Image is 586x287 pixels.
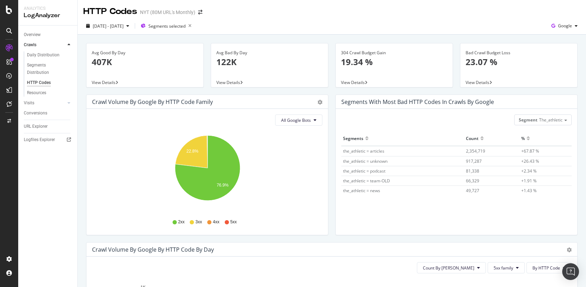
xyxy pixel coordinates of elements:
a: Overview [24,31,72,38]
div: Avg Bad By Day [216,50,323,56]
span: View Details [92,79,116,85]
span: The_athletic [539,117,563,123]
div: Avg Good By Day [92,50,198,56]
a: Logfiles Explorer [24,136,72,143]
div: Overview [24,31,41,38]
button: Google [549,20,580,31]
span: +2.34 % [521,168,537,174]
div: Crawl Volume by google by HTTP Code by Day [92,246,214,253]
span: Count By Day [423,265,474,271]
span: 5xx [230,219,237,225]
span: the_athletic = podcast [343,168,385,174]
span: +26.43 % [521,158,539,164]
p: 122K [216,56,323,68]
p: 23.07 % [466,56,572,68]
div: Open Intercom Messenger [562,263,579,280]
span: View Details [216,79,240,85]
div: Segments [343,133,363,144]
span: +1.43 % [521,188,537,194]
span: View Details [341,79,365,85]
svg: A chart. [92,131,323,212]
span: 49,727 [466,188,479,194]
button: Segments selected [138,20,194,31]
a: Conversions [24,110,72,117]
a: URL Explorer [24,123,72,130]
text: 76.9% [217,183,229,188]
span: +1.91 % [521,178,537,184]
div: HTTP Codes [27,79,51,86]
span: [DATE] - [DATE] [93,23,124,29]
button: By HTTP Code [526,262,572,273]
div: URL Explorer [24,123,48,130]
button: 5xx family [488,262,525,273]
span: Segment [519,117,537,123]
div: Daily Distribution [27,51,60,59]
button: [DATE] - [DATE] [83,20,132,31]
div: Segments with most bad HTTP codes in Crawls by google [341,98,494,105]
span: the_athletic = unknown [343,158,388,164]
a: Visits [24,99,65,107]
span: 81,338 [466,168,479,174]
div: 304 Crawl Budget Gain [341,50,447,56]
button: All Google Bots [275,114,322,126]
span: 2xx [178,219,185,225]
a: HTTP Codes [27,79,72,86]
div: gear [318,100,322,105]
div: Crawls [24,41,36,49]
div: LogAnalyzer [24,12,72,20]
div: Analytics [24,6,72,12]
div: gear [567,247,572,252]
p: 407K [92,56,198,68]
div: arrow-right-arrow-left [198,10,202,15]
span: By HTTP Code [532,265,560,271]
p: 19.34 % [341,56,447,68]
div: NYT (80M URL's Monthly) [140,9,195,16]
span: 2,354,719 [466,148,485,154]
a: Daily Distribution [27,51,72,59]
span: All Google Bots [281,117,311,123]
div: Visits [24,99,34,107]
div: Logfiles Explorer [24,136,55,143]
span: View Details [466,79,489,85]
a: Crawls [24,41,65,49]
span: the_athletic = news [343,188,380,194]
div: Crawl Volume by google by HTTP Code Family [92,98,213,105]
a: Resources [27,89,72,97]
div: % [521,133,525,144]
span: the_athletic = articles [343,148,384,154]
span: Segments selected [148,23,186,29]
span: Google [558,23,572,29]
div: Resources [27,89,46,97]
span: 66,329 [466,178,479,184]
div: Bad Crawl Budget Loss [466,50,572,56]
text: 22.8% [187,149,198,154]
span: 5xx family [494,265,513,271]
span: 4xx [213,219,219,225]
span: 3xx [195,219,202,225]
button: Count By [PERSON_NAME] [417,262,486,273]
div: HTTP Codes [83,6,137,17]
div: Segments Distribution [27,62,66,76]
span: the_athletic = team-OLD [343,178,390,184]
a: Segments Distribution [27,62,72,76]
div: Conversions [24,110,47,117]
span: +67.87 % [521,148,539,154]
div: Count [466,133,479,144]
span: 917,287 [466,158,482,164]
